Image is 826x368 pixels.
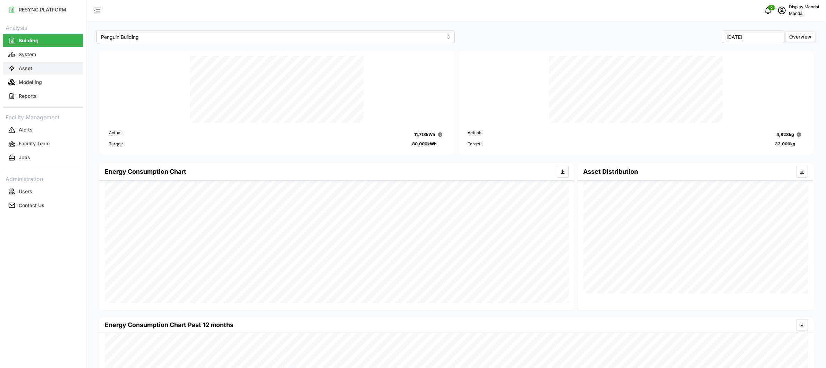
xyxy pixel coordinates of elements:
p: Actual: [468,130,482,139]
button: Facility Team [3,138,83,150]
button: Reports [3,90,83,102]
h4: Energy Consumption Chart [105,167,186,176]
p: Asset [19,65,32,72]
p: Alerts [19,126,33,133]
a: Building [3,34,83,48]
a: Alerts [3,123,83,137]
p: Display Mandai [789,4,819,10]
p: 80,000 kWh [412,141,437,147]
button: Users [3,185,83,198]
p: Energy Consumption Chart Past 12 months [105,320,233,330]
span: 0 [770,5,773,10]
p: Mandai [789,10,819,17]
button: Contact Us [3,199,83,212]
p: System [19,51,36,58]
p: Actual: [109,130,122,139]
p: 4,828 kg [776,131,794,138]
button: Asset [3,62,83,75]
p: Modelling [19,79,42,86]
a: Contact Us [3,198,83,212]
a: Reports [3,89,83,103]
button: Alerts [3,124,83,136]
button: Building [3,34,83,47]
button: System [3,48,83,61]
p: 11,718 kWh [415,131,435,138]
button: RESYNC PLATFORM [3,3,83,16]
p: Users [19,188,32,195]
span: Overview [789,34,811,40]
p: Building [19,37,39,44]
button: schedule [775,3,789,17]
a: RESYNC PLATFORM [3,3,83,17]
a: Jobs [3,151,83,165]
p: Facility Management [3,112,83,122]
p: Jobs [19,154,30,161]
p: Target: [109,141,123,147]
p: Target: [468,141,482,147]
a: Modelling [3,75,83,89]
p: Reports [19,93,37,100]
a: Asset [3,61,83,75]
a: Facility Team [3,137,83,151]
input: Select Month [722,31,784,43]
p: RESYNC PLATFORM [19,6,66,13]
p: Administration [3,173,83,183]
p: Facility Team [19,140,50,147]
button: Modelling [3,76,83,88]
p: Analysis [3,22,83,32]
button: Jobs [3,152,83,164]
p: 32,000 kg [775,141,795,147]
p: Contact Us [19,202,44,209]
h4: Asset Distribution [583,167,638,176]
button: notifications [761,3,775,17]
